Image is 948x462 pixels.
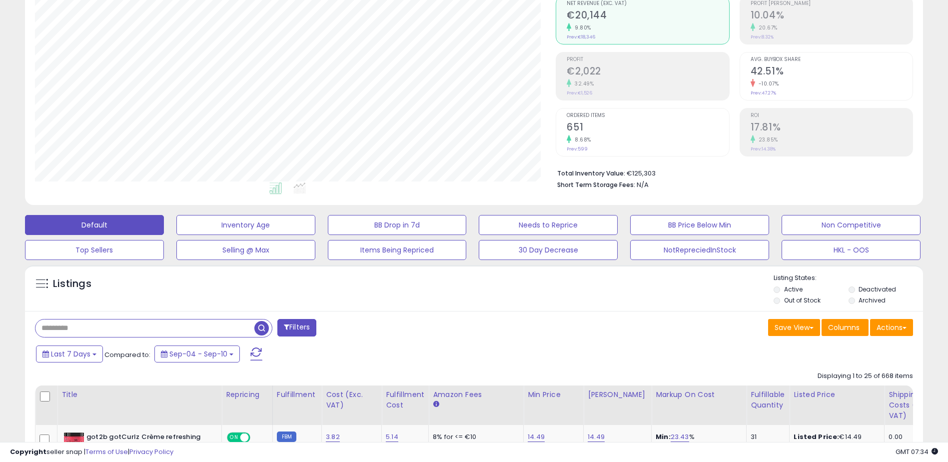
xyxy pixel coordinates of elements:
[571,80,594,87] small: 32.49%
[656,432,671,441] b: Min:
[226,389,268,400] div: Repricing
[751,121,913,135] h2: 17.81%
[277,319,316,336] button: Filters
[896,447,938,456] span: 2025-09-18 07:34 GMT
[588,432,605,442] a: 14.49
[10,447,173,457] div: seller snap | |
[567,34,595,40] small: Prev: €18,346
[782,215,921,235] button: Non Competitive
[567,146,588,152] small: Prev: 599
[656,389,742,400] div: Markup on Cost
[567,65,729,79] h2: €2,022
[85,447,128,456] a: Terms of Use
[433,389,519,400] div: Amazon Fees
[755,136,778,143] small: 23.85%
[433,400,439,409] small: Amazon Fees.
[652,385,747,425] th: The percentage added to the cost of goods (COGS) that forms the calculator for Min & Max prices.
[104,350,150,359] span: Compared to:
[822,319,869,336] button: Columns
[794,432,839,441] b: Listed Price:
[36,345,103,362] button: Last 7 Days
[154,345,240,362] button: Sep-04 - Sep-10
[751,1,913,6] span: Profit [PERSON_NAME]
[751,65,913,79] h2: 42.51%
[567,90,592,96] small: Prev: €1,526
[774,273,923,283] p: Listing States:
[784,285,803,293] label: Active
[751,113,913,118] span: ROI
[51,349,90,359] span: Last 7 Days
[751,9,913,23] h2: 10.04%
[588,389,647,400] div: [PERSON_NAME]
[326,389,377,410] div: Cost (Exc. VAT)
[889,389,940,421] div: Shipping Costs (Exc. VAT)
[53,277,91,291] h5: Listings
[870,319,913,336] button: Actions
[671,432,689,442] a: 23.43
[386,389,424,410] div: Fulfillment Cost
[751,146,776,152] small: Prev: 14.38%
[328,215,467,235] button: BB Drop in 7d
[328,240,467,260] button: Items Being Repriced
[630,240,769,260] button: NotRepreciedInStock
[751,389,785,410] div: Fulfillable Quantity
[479,240,618,260] button: 30 Day Decrease
[528,389,579,400] div: Min Price
[567,121,729,135] h2: 651
[326,432,340,442] a: 3.82
[571,24,591,31] small: 9.80%
[755,24,778,31] small: 20.67%
[755,80,779,87] small: -10.07%
[751,90,776,96] small: Prev: 47.27%
[828,322,860,332] span: Columns
[751,34,774,40] small: Prev: 8.32%
[277,389,317,400] div: Fulfillment
[528,432,545,442] a: 14.49
[176,215,315,235] button: Inventory Age
[794,389,880,400] div: Listed Price
[784,296,821,304] label: Out of Stock
[386,432,398,442] a: 5.14
[129,447,173,456] a: Privacy Policy
[169,349,227,359] span: Sep-04 - Sep-10
[277,431,296,442] small: FBM
[630,215,769,235] button: BB Price Below Min
[557,180,635,189] b: Short Term Storage Fees:
[557,169,625,177] b: Total Inventory Value:
[176,240,315,260] button: Selling @ Max
[859,296,886,304] label: Archived
[25,215,164,235] button: Default
[859,285,896,293] label: Deactivated
[567,113,729,118] span: Ordered Items
[637,180,649,189] span: N/A
[782,240,921,260] button: HKL - OOS
[567,9,729,23] h2: €20,144
[557,166,906,178] li: €125,303
[479,215,618,235] button: Needs to Reprice
[25,240,164,260] button: Top Sellers
[768,319,820,336] button: Save View
[818,371,913,381] div: Displaying 1 to 25 of 668 items
[571,136,591,143] small: 8.68%
[10,447,46,456] strong: Copyright
[567,57,729,62] span: Profit
[61,389,217,400] div: Title
[567,1,729,6] span: Net Revenue (Exc. VAT)
[751,57,913,62] span: Avg. Buybox Share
